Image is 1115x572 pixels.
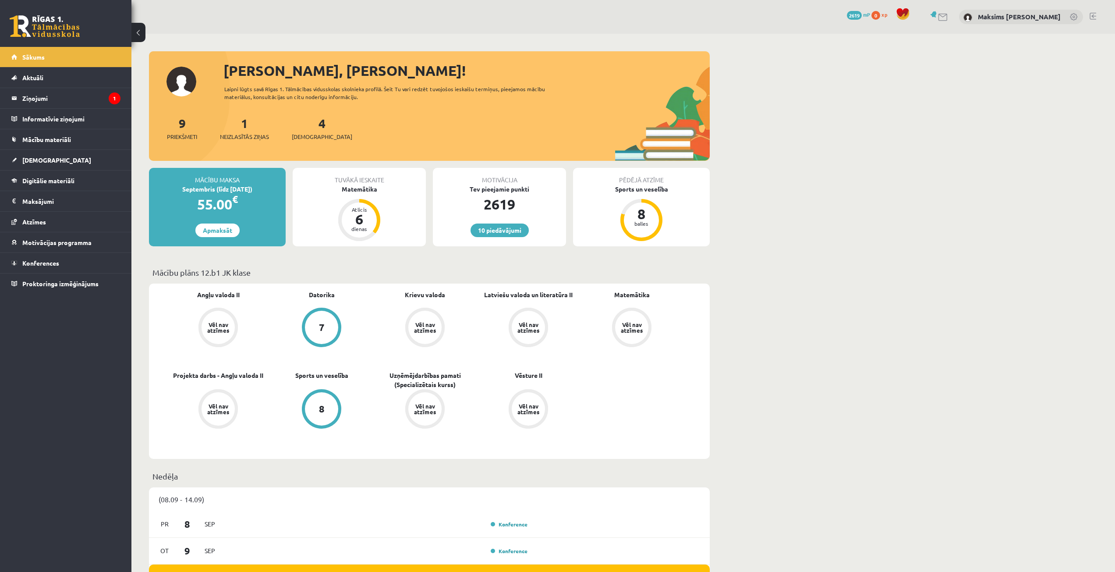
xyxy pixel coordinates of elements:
[484,290,573,299] a: Latviešu valoda un literatūra II
[11,274,120,294] a: Proktoringa izmēģinājums
[433,168,566,185] div: Motivācija
[22,109,120,129] legend: Informatīvie ziņojumi
[619,322,644,333] div: Vēl nav atzīmes
[628,207,655,221] div: 8
[871,11,892,18] a: 0 xp
[309,290,335,299] a: Datorika
[405,290,445,299] a: Krievu valoda
[471,224,529,237] a: 10 piedāvājumi
[11,129,120,149] a: Mācību materiāli
[223,60,710,81] div: [PERSON_NAME], [PERSON_NAME]!
[11,212,120,232] a: Atzīmes
[628,221,655,226] div: balles
[11,191,120,211] a: Maksājumi
[573,168,710,185] div: Pēdējā atzīme
[22,74,43,82] span: Aktuāli
[413,403,437,415] div: Vēl nav atzīmes
[152,266,706,278] p: Mācību plāns 12.b1 JK klase
[174,517,201,531] span: 8
[167,132,197,141] span: Priekšmeti
[319,323,325,332] div: 7
[614,290,650,299] a: Matemātika
[152,470,706,482] p: Nedēļa
[295,371,348,380] a: Sports un veselība
[413,322,437,333] div: Vēl nav atzīmes
[206,322,230,333] div: Vēl nav atzīmes
[173,371,263,380] a: Projekta darbs - Angļu valoda II
[433,194,566,215] div: 2619
[206,403,230,415] div: Vēl nav atzīmes
[847,11,870,18] a: 2619 mP
[232,193,238,206] span: €
[109,92,120,104] i: 1
[573,185,710,194] div: Sports un veselība
[10,15,80,37] a: Rīgas 1. Tālmācības vidusskola
[22,88,120,108] legend: Ziņojumi
[220,115,269,141] a: 1Neizlasītās ziņas
[963,13,972,22] img: Maksims Mihails Blizņuks
[220,132,269,141] span: Neizlasītās ziņas
[22,135,71,143] span: Mācību materiāli
[346,207,372,212] div: Atlicis
[573,185,710,242] a: Sports un veselība 8 balles
[11,109,120,129] a: Informatīvie ziņojumi
[149,168,286,185] div: Mācību maksa
[224,85,561,101] div: Laipni lūgts savā Rīgas 1. Tālmācības vidusskolas skolnieka profilā. Šeit Tu vari redzēt tuvojošo...
[433,185,566,194] div: Tev pieejamie punkti
[166,308,270,349] a: Vēl nav atzīmes
[167,115,197,141] a: 9Priekšmeti
[477,308,580,349] a: Vēl nav atzīmes
[22,53,45,61] span: Sākums
[201,544,219,558] span: Sep
[847,11,862,20] span: 2619
[491,547,527,554] a: Konference
[22,191,120,211] legend: Maksājumi
[881,11,887,18] span: xp
[195,224,240,237] a: Apmaksāt
[978,12,1061,21] a: Maksims [PERSON_NAME]
[270,308,373,349] a: 7
[201,517,219,531] span: Sep
[11,68,120,88] a: Aktuāli
[346,212,372,226] div: 6
[22,177,74,185] span: Digitālie materiāli
[373,371,477,389] a: Uzņēmējdarbības pamati (Specializētais kurss)
[516,403,541,415] div: Vēl nav atzīmes
[319,404,325,414] div: 8
[292,115,352,141] a: 4[DEMOGRAPHIC_DATA]
[515,371,542,380] a: Vēsture II
[293,185,426,242] a: Matemātika Atlicis 6 dienas
[11,47,120,67] a: Sākums
[22,156,91,164] span: [DEMOGRAPHIC_DATA]
[22,238,92,246] span: Motivācijas programma
[197,290,240,299] a: Angļu valoda II
[22,259,59,267] span: Konferences
[11,150,120,170] a: [DEMOGRAPHIC_DATA]
[156,517,174,531] span: Pr
[11,171,120,191] a: Digitālie materiāli
[580,308,683,349] a: Vēl nav atzīmes
[373,308,477,349] a: Vēl nav atzīmes
[156,544,174,558] span: Ot
[373,389,477,430] a: Vēl nav atzīmes
[491,521,527,528] a: Konference
[11,88,120,108] a: Ziņojumi1
[22,280,99,288] span: Proktoringa izmēģinājums
[270,389,373,430] a: 8
[149,194,286,215] div: 55.00
[871,11,880,20] span: 0
[174,544,201,558] span: 9
[293,185,426,194] div: Matemātika
[516,322,541,333] div: Vēl nav atzīmes
[346,226,372,231] div: dienas
[11,232,120,252] a: Motivācijas programma
[863,11,870,18] span: mP
[11,253,120,273] a: Konferences
[293,168,426,185] div: Tuvākā ieskaite
[22,218,46,226] span: Atzīmes
[477,389,580,430] a: Vēl nav atzīmes
[166,389,270,430] a: Vēl nav atzīmes
[149,487,710,511] div: (08.09 - 14.09)
[292,132,352,141] span: [DEMOGRAPHIC_DATA]
[149,185,286,194] div: Septembris (līdz [DATE])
